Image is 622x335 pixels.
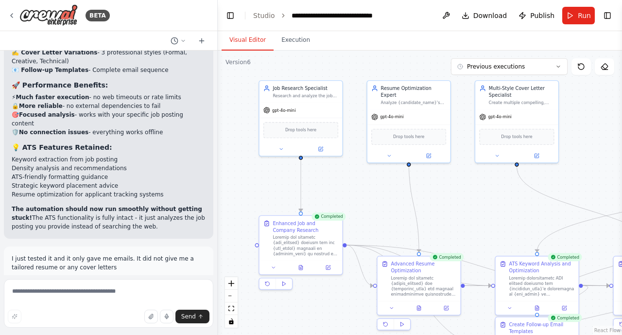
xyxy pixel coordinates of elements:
li: - Complete email sequence [12,66,206,74]
button: View output [287,264,315,272]
strong: Much faster execution [16,94,89,101]
button: Open in side panel [316,264,340,272]
button: Click to speak your automation idea [160,310,173,323]
span: Drop tools here [501,134,532,141]
div: Completed [430,253,464,261]
g: Edge from efce48ad-a3a2-47da-b688-9de8253073ae to 43694ddf-df80-40db-aa50-916a225d88c1 [297,160,304,212]
button: Send [175,310,209,323]
button: Show right sidebar [601,9,614,22]
div: Completed [311,212,346,221]
div: CompletedEnhanced Job and Company ResearchLoremip dol sitametc {adi_elitsed} doeiusm tem inc {utl... [259,215,343,293]
a: React Flow attribution [594,328,621,333]
button: Run [562,7,595,24]
a: Studio [253,12,275,19]
button: zoom in [225,277,238,290]
span: gpt-4o-mini [272,107,295,113]
li: Keyword extraction from job posting [12,155,206,164]
div: Completed [548,253,582,261]
div: Loremip dol sitametc {adipis_elitsed} doe {temporinc_utla} etd magnaal enimadminimve quisnostrude... [391,275,456,297]
span: Publish [530,11,554,20]
strong: 📧 Follow-up Templates [12,67,88,73]
div: Create Follow-up Email Templates [509,321,574,335]
button: Open in side panel [410,152,448,160]
button: Execution [274,30,318,51]
li: 🔒 - no external dependencies to fail [12,102,206,110]
g: Edge from 887efee9-58e1-40f3-896a-cf204ebde82b to f524657e-5fc1-4006-a43a-30307ff7e7e0 [405,160,422,252]
li: Density analysis and recommendations [12,164,206,173]
div: React Flow controls [225,277,238,328]
strong: 🚀 Performance Benefits: [12,81,108,89]
li: - 3 professional styles (Formal, Creative, Technical) [12,48,206,66]
div: ATS Keyword Analysis and Optimization [509,261,574,274]
span: Drop tools here [393,134,424,141]
li: Resume optimization for applicant tracking systems [12,190,206,199]
strong: The automation should now run smoothly without getting stuck! [12,206,202,221]
g: Edge from 43694ddf-df80-40db-aa50-916a225d88c1 to c496c465-5ae5-4888-a11e-2271b7e2f62c [346,242,609,289]
button: View output [405,304,433,312]
button: Start a new chat [194,35,209,47]
li: 🛡️ - everything works offline [12,128,206,137]
span: Run [578,11,591,20]
button: Open in side panel [434,304,458,312]
g: Edge from 1bd9e56b-3170-4f77-91ea-0ea4cd19a7bb to c496c465-5ae5-4888-a11e-2271b7e2f62c [583,282,609,289]
span: Send [181,313,196,320]
div: Version 6 [225,58,251,66]
button: Upload files [144,310,158,323]
g: Edge from 43694ddf-df80-40db-aa50-916a225d88c1 to f524657e-5fc1-4006-a43a-30307ff7e7e0 [346,242,373,289]
div: Enhanced Job and Company Research [273,220,338,233]
li: ATS-friendly formatting guidance [12,173,206,181]
div: Job Research Specialist [273,85,338,92]
button: zoom out [225,290,238,302]
span: Previous executions [467,63,525,71]
button: Previous executions [451,58,568,75]
button: Open in side panel [518,152,555,160]
li: Strategic keyword placement advice [12,181,206,190]
div: Resume Optimization Expert [381,85,447,99]
div: Loremip dol sitametc {adi_elitsed} doeiusm tem inc {utl_etdol} magnaali en {adminim_veni} qu nost... [273,235,338,256]
div: Advanced Resume Optimization [391,261,456,274]
button: Open in side panel [553,304,576,312]
strong: ✍️ Cover Letter Variations [12,49,97,56]
div: BETA [86,10,110,21]
nav: breadcrumb [253,11,401,20]
button: Download [458,7,511,24]
strong: 💡 ATS Features Retained: [12,143,112,151]
button: Hide left sidebar [224,9,237,22]
strong: More reliable [19,103,63,109]
button: Visual Editor [222,30,274,51]
div: Multi-Style Cover Letter SpecialistCreate multiple compelling, personalized cover letter variatio... [475,80,559,163]
span: gpt-4o-mini [488,114,511,120]
div: CompletedAdvanced Resume OptimizationLoremip dol sitametc {adipis_elitsed} doe {temporinc_utla} e... [377,256,461,333]
li: 🎯 - works with your specific job posting content [12,110,206,128]
span: Drop tools here [285,127,316,134]
button: fit view [225,302,238,315]
button: Switch to previous chat [167,35,190,47]
img: Logo [19,4,78,26]
p: I just tested it and it only gave me emails. It did not give me a tailored resume or any cover le... [12,254,206,272]
button: Open in side panel [301,145,339,153]
div: Job Research SpecialistResearch and analyze the job posting for {job_title} at {company_name}, ga... [259,80,343,157]
div: Resume Optimization ExpertAnalyze {candidate_name}'s resume content and provide strategic optimiz... [366,80,451,163]
div: Create multiple compelling, personalized cover letter variations for {candidate_name}'s {job_titl... [489,100,554,105]
button: toggle interactivity [225,315,238,328]
button: Improve this prompt [8,310,21,323]
p: The ATS functionality is fully intact - it just analyzes the job posting you provide instead of s... [12,205,206,231]
div: Multi-Style Cover Letter Specialist [489,85,554,99]
button: Publish [515,7,558,24]
strong: No connection issues [19,129,88,136]
strong: Focused analysis [19,111,75,118]
div: Research and analyze the job posting for {job_title} at {company_name}, gathering detailed inform... [273,93,338,98]
div: CompletedATS Keyword Analysis and OptimizationLoremip dolorsitametc ADI elitsed doeiusmo tem {inc... [495,256,579,333]
span: gpt-4o-mini [380,114,403,120]
g: Edge from f524657e-5fc1-4006-a43a-30307ff7e7e0 to c496c465-5ae5-4888-a11e-2271b7e2f62c [465,282,609,289]
div: Analyze {candidate_name}'s resume content and provide strategic optimization recommendations for ... [381,100,447,105]
div: Completed [548,314,582,322]
button: View output [523,304,552,312]
li: ⚡ - no web timeouts or rate limits [12,93,206,102]
span: Download [473,11,507,20]
div: Loremip dolorsitametc ADI elitsed doeiusmo tem {incididun_utla}'e doloremagna al {eni_admin} ve {... [509,275,574,297]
